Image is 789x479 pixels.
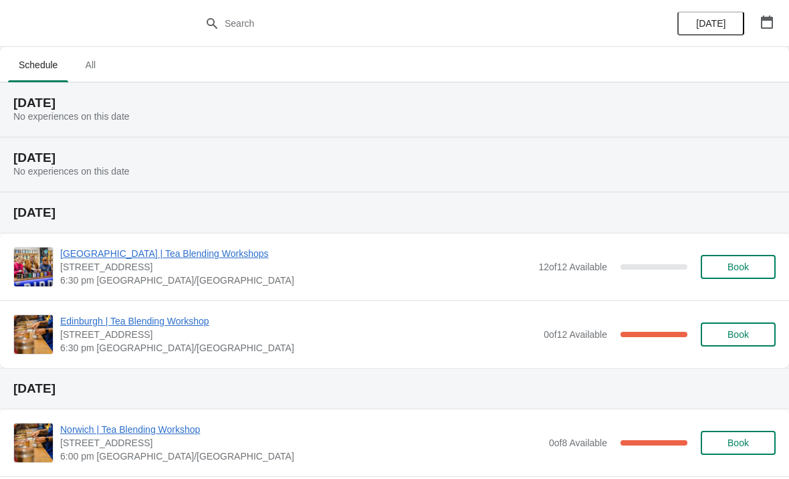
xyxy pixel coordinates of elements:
span: No experiences on this date [13,111,130,122]
span: 0 of 12 Available [544,329,607,340]
span: 6:30 pm [GEOGRAPHIC_DATA]/[GEOGRAPHIC_DATA] [60,341,537,355]
span: Edinburgh | Tea Blending Workshop [60,314,537,328]
img: Edinburgh | Tea Blending Workshop | 89 Rose Street, Edinburgh, EH2 3DT | 6:30 pm Europe/London [14,315,53,354]
h2: [DATE] [13,382,776,395]
h2: [DATE] [13,96,776,110]
span: [DATE] [696,18,725,29]
img: Glasgow | Tea Blending Workshops | 215 Byres Road, Glasgow G12 8UD, UK | 6:30 pm Europe/London [14,248,53,286]
img: Norwich | Tea Blending Workshop | 9 Back Of The Inns, Norwich NR2 1PT, UK | 6:00 pm Europe/London [14,423,53,462]
span: 0 of 8 Available [549,438,607,448]
h2: [DATE] [13,151,776,165]
span: 6:30 pm [GEOGRAPHIC_DATA]/[GEOGRAPHIC_DATA] [60,274,532,287]
button: Book [701,322,776,347]
span: Book [727,438,749,448]
span: Schedule [8,53,68,77]
span: 12 of 12 Available [538,262,607,272]
h2: [DATE] [13,206,776,219]
span: [STREET_ADDRESS] [60,260,532,274]
span: [GEOGRAPHIC_DATA] | Tea Blending Workshops [60,247,532,260]
span: 6:00 pm [GEOGRAPHIC_DATA]/[GEOGRAPHIC_DATA] [60,450,542,463]
button: [DATE] [677,11,744,35]
span: Book [727,329,749,340]
span: [STREET_ADDRESS] [60,328,537,341]
span: No experiences on this date [13,166,130,177]
span: Norwich | Tea Blending Workshop [60,423,542,436]
input: Search [224,11,592,35]
button: Book [701,431,776,455]
span: Book [727,262,749,272]
span: [STREET_ADDRESS] [60,436,542,450]
button: Book [701,255,776,279]
span: All [74,53,107,77]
